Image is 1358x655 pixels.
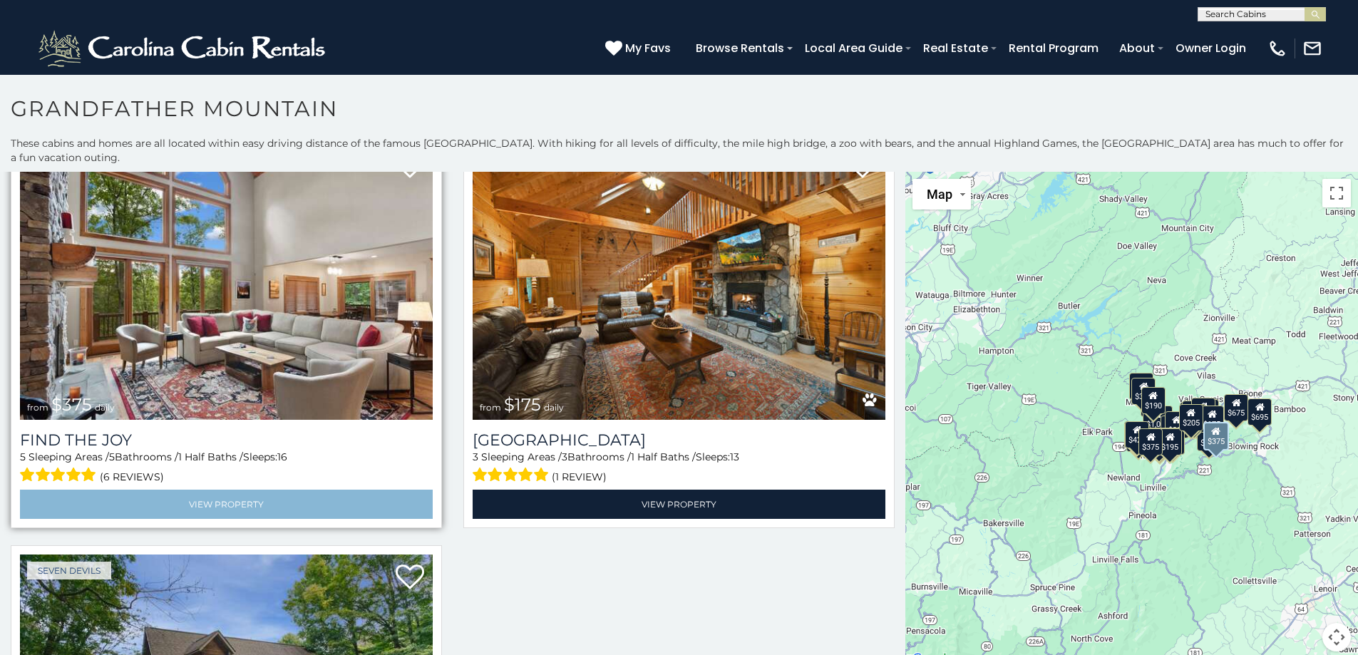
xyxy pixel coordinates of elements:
button: Map camera controls [1322,623,1351,651]
a: [GEOGRAPHIC_DATA] [473,430,885,450]
h3: Weathering Heights [473,430,885,450]
a: Rental Program [1002,36,1106,61]
div: $375 [1139,428,1163,455]
span: 1 Half Baths / [178,450,243,463]
span: 5 [20,450,26,463]
img: mail-regular-white.png [1302,38,1322,58]
span: 3 [473,450,478,463]
div: $695 [1248,398,1272,425]
img: Find The Joy [20,143,433,420]
div: $305 [1165,411,1189,438]
span: daily [95,402,115,413]
div: Sleeping Areas / Bathrooms / Sleeps: [20,450,433,486]
span: 3 [562,450,567,463]
span: Map [927,187,952,202]
div: $375 [1161,416,1185,443]
span: My Favs [625,39,671,57]
div: $420 [1125,421,1149,448]
div: $375 [1203,422,1229,450]
span: daily [544,402,564,413]
a: Add to favorites [396,563,424,593]
a: About [1112,36,1162,61]
span: (6 reviews) [100,468,164,486]
span: $175 [504,394,541,415]
span: 13 [730,450,739,463]
span: 5 [109,450,115,463]
div: Sleeping Areas / Bathrooms / Sleeps: [473,450,885,486]
a: Real Estate [916,36,995,61]
div: $300 [1132,378,1156,405]
span: from [480,402,501,413]
a: View Property [473,490,885,519]
div: $485 [1192,397,1216,424]
a: My Favs [605,39,674,58]
a: View Property [20,490,433,519]
a: Find The Joy [20,430,433,450]
a: Weathering Heights from $175 daily [473,143,885,420]
div: $195 [1158,428,1183,455]
a: Find The Joy from $375 daily [20,143,433,420]
span: 1 Half Baths / [631,450,696,463]
img: Weathering Heights [473,143,885,420]
img: phone-regular-white.png [1267,38,1287,58]
div: $425 [1129,373,1153,400]
div: $410 [1197,424,1221,451]
a: Owner Login [1168,36,1253,61]
button: Change map style [912,179,971,210]
a: Browse Rentals [689,36,791,61]
a: Local Area Guide [798,36,910,61]
div: $190 [1141,387,1166,414]
span: $375 [51,394,92,415]
span: 16 [277,450,287,463]
a: Seven Devils [27,562,111,579]
span: (1 review) [552,468,607,486]
div: $1,095 [1143,405,1173,432]
div: $175 [1200,405,1225,432]
span: from [27,402,48,413]
div: $675 [1225,393,1249,421]
div: $205 [1179,403,1203,430]
button: Toggle fullscreen view [1322,179,1351,207]
img: White-1-2.png [36,27,331,70]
